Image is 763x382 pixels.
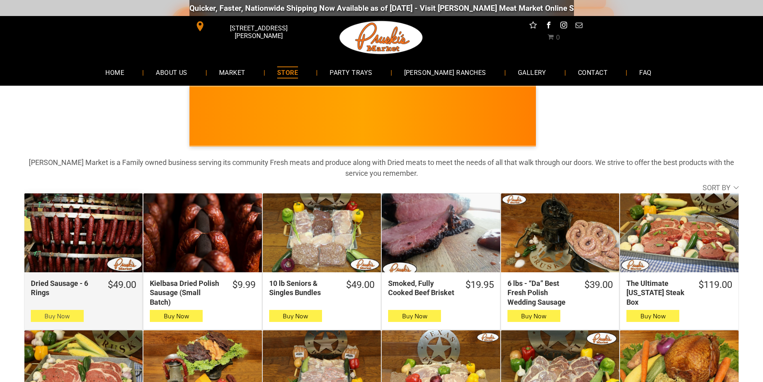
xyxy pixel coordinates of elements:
[24,279,143,298] a: $49.00Dried Sausage - 6 Rings
[501,193,619,272] a: 6 lbs - “Da” Best Fresh Polish Wedding Sausage
[501,279,619,307] a: $39.006 lbs - “Da” Best Fresh Polish Wedding Sausage
[507,310,560,322] button: Buy Now
[507,279,574,307] div: 6 lbs - “Da” Best Fresh Polish Wedding Sausage
[558,20,569,32] a: instagram
[164,312,189,320] span: Buy Now
[566,62,620,83] a: CONTACT
[392,62,498,83] a: [PERSON_NAME] RANCHES
[382,193,500,272] a: Smoked, Fully Cooked Beef Brisket
[626,310,679,322] button: Buy Now
[31,310,84,322] button: Buy Now
[143,279,262,307] a: $9.99Kielbasa Dried Polish Sausage (Small Batch)
[263,279,381,298] a: $49.0010 lb Seniors & Singles Bundles
[465,279,494,291] div: $19.95
[528,20,538,32] a: Social network
[318,62,384,83] a: PARTY TRAYS
[402,312,427,320] span: Buy Now
[506,62,558,83] a: GALLERY
[346,279,374,291] div: $49.00
[207,20,310,44] span: [STREET_ADDRESS][PERSON_NAME]
[24,193,143,272] a: Dried Sausage - 6 Rings
[189,20,312,32] a: [STREET_ADDRESS][PERSON_NAME]
[627,62,663,83] a: FAQ
[150,279,221,307] div: Kielbasa Dried Polish Sausage (Small Batch)
[269,310,322,322] button: Buy Now
[232,279,256,291] div: $9.99
[93,62,136,83] a: HOME
[620,279,738,307] a: $119.00The Ultimate [US_STATE] Steak Box
[388,310,441,322] button: Buy Now
[574,20,584,32] a: email
[207,62,258,83] a: MARKET
[44,312,70,320] span: Buy Now
[640,312,666,320] span: Buy Now
[543,20,554,32] a: facebook
[144,62,199,83] a: ABOUT US
[626,279,688,307] div: The Ultimate [US_STATE] Steak Box
[620,193,738,272] a: The Ultimate Texas Steak Box
[265,62,310,83] a: STORE
[283,312,308,320] span: Buy Now
[108,279,136,291] div: $49.00
[699,279,732,291] div: $119.00
[269,279,336,298] div: 10 lb Seniors & Singles Bundles
[31,279,97,298] div: Dried Sausage - 6 Rings
[338,16,425,59] img: Pruski-s+Market+HQ+Logo2-1920w.png
[388,279,455,298] div: Smoked, Fully Cooked Beef Brisket
[382,279,500,298] a: $19.95Smoked, Fully Cooked Beef Brisket
[556,34,560,41] span: 0
[143,193,262,272] a: Kielbasa Dried Polish Sausage (Small Batch)
[189,4,674,13] div: Quicker, Faster, Nationwide Shipping Now Available as of [DATE] - Visit [PERSON_NAME] Meat Market...
[521,312,546,320] span: Buy Now
[150,310,203,322] button: Buy Now
[263,193,381,272] a: 10 lb Seniors &amp; Singles Bundles
[584,279,613,291] div: $39.00
[29,158,734,177] strong: [PERSON_NAME] Market is a Family owned business serving its community Fresh meats and produce alo...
